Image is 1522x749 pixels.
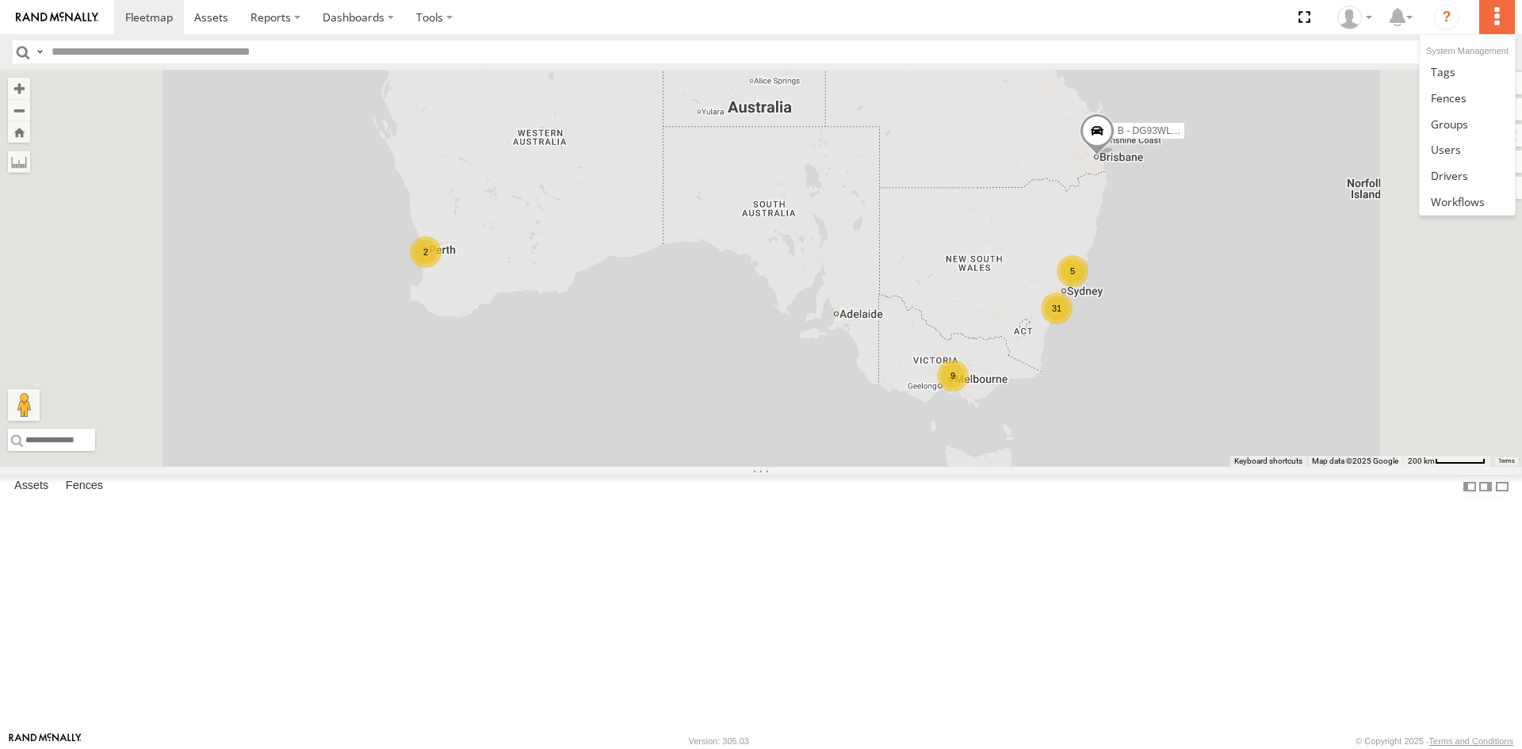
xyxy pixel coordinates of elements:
[8,99,30,121] button: Zoom out
[58,476,111,498] label: Fences
[8,151,30,173] label: Measure
[1041,292,1073,324] div: 31
[1429,736,1513,746] a: Terms and Conditions
[1356,736,1513,746] div: © Copyright 2025 -
[1478,475,1493,498] label: Dock Summary Table to the Right
[1498,458,1515,464] a: Terms
[9,733,82,749] a: Visit our Website
[1408,457,1435,465] span: 200 km
[1057,255,1088,287] div: 5
[1403,456,1490,467] button: Map scale: 200 km per 60 pixels
[689,736,749,746] div: Version: 305.03
[1234,456,1302,467] button: Keyboard shortcuts
[33,40,46,63] label: Search Query
[16,12,98,23] img: rand-logo.svg
[8,389,40,421] button: Drag Pegman onto the map to open Street View
[1434,5,1459,30] i: ?
[410,236,442,268] div: 2
[1494,475,1510,498] label: Hide Summary Table
[1462,475,1478,498] label: Dock Summary Table to the Left
[1332,6,1378,29] div: Tye Clark
[1312,457,1398,465] span: Map data ©2025 Google
[1118,125,1258,136] span: B - DG93WL - [PERSON_NAME]
[8,78,30,99] button: Zoom in
[6,476,56,498] label: Assets
[8,121,30,143] button: Zoom Home
[937,360,969,392] div: 9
